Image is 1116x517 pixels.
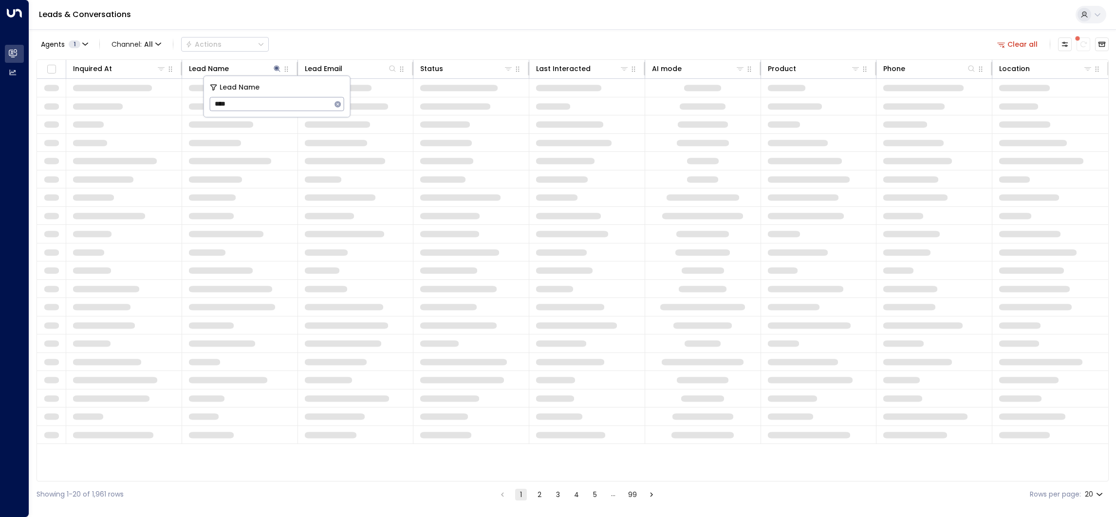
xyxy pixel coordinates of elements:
button: Clear all [993,37,1042,51]
div: Location [999,63,1093,74]
a: Leads & Conversations [39,9,131,20]
div: Product [768,63,861,74]
button: Channel:All [108,37,165,51]
button: Archived Leads [1095,37,1109,51]
button: Agents1 [37,37,92,51]
button: Go to page 5 [589,489,601,500]
button: Go to page 2 [534,489,545,500]
div: Location [999,63,1030,74]
div: Status [420,63,443,74]
button: Go to page 4 [571,489,582,500]
div: 20 [1085,487,1105,501]
div: Lead Name [189,63,229,74]
button: Actions [181,37,269,52]
button: Customize [1058,37,1072,51]
div: AI mode [652,63,682,74]
span: Channel: [108,37,165,51]
div: Phone [883,63,905,74]
button: Go to next page [646,489,657,500]
div: Showing 1-20 of 1,961 rows [37,489,124,499]
button: Go to page 3 [552,489,564,500]
div: … [608,489,619,500]
div: Lead Name [189,63,282,74]
span: Agents [41,41,65,48]
div: Lead Email [305,63,398,74]
div: Lead Email [305,63,342,74]
nav: pagination navigation [496,488,658,500]
div: Actions [186,40,222,49]
span: 1 [69,40,80,48]
div: Inquired At [73,63,112,74]
label: Rows per page: [1030,489,1081,499]
div: Product [768,63,796,74]
button: Go to page 99 [626,489,639,500]
div: Status [420,63,513,74]
div: Button group with a nested menu [181,37,269,52]
div: Phone [883,63,976,74]
span: There are new threads available. Refresh the grid to view the latest updates. [1077,37,1090,51]
div: Last Interacted [536,63,591,74]
div: Last Interacted [536,63,629,74]
span: All [144,40,153,48]
div: AI mode [652,63,745,74]
span: Lead Name [220,82,260,93]
button: page 1 [515,489,527,500]
div: Inquired At [73,63,166,74]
